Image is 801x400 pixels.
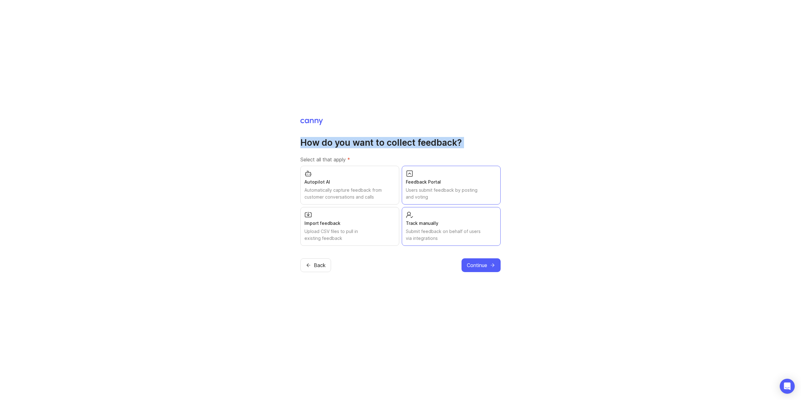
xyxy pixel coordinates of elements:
div: Import feedback [304,220,395,227]
div: Autopilot AI [304,179,395,185]
div: Users submit feedback by posting and voting [406,187,497,200]
button: Autopilot AIAutomatically capture feedback from customer conversations and calls [300,166,399,205]
div: Automatically capture feedback from customer conversations and calls [304,187,395,200]
h1: How do you want to collect feedback? [300,137,501,148]
div: Submit feedback on behalf of users via integrations [406,228,497,242]
label: Select all that apply [300,156,501,163]
button: Track manuallySubmit feedback on behalf of users via integrations [402,207,501,246]
img: Canny Home [300,119,323,125]
button: Back [300,258,331,272]
div: Open Intercom Messenger [780,379,795,394]
div: Track manually [406,220,497,227]
button: Continue [462,258,501,272]
span: Back [314,261,326,269]
button: Feedback PortalUsers submit feedback by posting and voting [402,166,501,205]
div: Feedback Portal [406,179,497,185]
div: Upload CSV files to pull in existing feedback [304,228,395,242]
span: Continue [467,261,487,269]
button: Import feedbackUpload CSV files to pull in existing feedback [300,207,399,246]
